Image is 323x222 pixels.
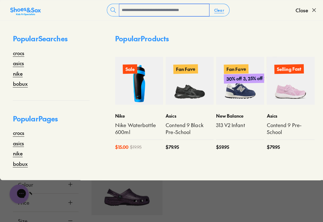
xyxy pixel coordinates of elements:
button: Clear [206,4,226,16]
span: $ 79.95 [163,142,176,149]
a: Nike Waterbottle 600ml [114,120,161,134]
p: Asics [163,111,211,118]
span: Colour [18,178,33,186]
a: bobux [13,158,27,165]
img: SNS_Logo_Responsive.svg [10,6,40,16]
a: Sale [114,56,161,103]
button: Colour [13,173,78,191]
a: nike [13,69,22,76]
button: Close [291,3,313,17]
button: Price [13,191,78,209]
a: asics [13,59,24,66]
a: crocs [13,49,24,56]
a: bobux [13,79,27,86]
a: asics [13,137,24,145]
p: Asics [263,111,310,118]
a: Contend 9 Pre-School [263,120,310,134]
span: Close [291,6,304,14]
span: $ 59.95 [213,142,226,149]
a: Fan Fave [163,56,211,103]
p: Fan Fave [221,63,245,73]
p: 30% off 3, 25% off 2, 20% off 1 [221,72,285,83]
span: Size [18,214,27,222]
span: $ 15.00 [114,142,127,149]
a: Contend 9 Black Pre-School [163,120,211,134]
a: Fan Fave30% off 3, 25% off 2, 20% off 1 [213,56,261,103]
a: Selling Fast [263,56,310,103]
p: Popular Products [114,33,167,44]
p: New Balance [213,111,261,118]
a: Shoes &amp; Sox [10,5,40,15]
p: Fan Fave [171,63,195,73]
span: $ 79.95 [263,142,276,149]
p: Selling Fast [271,63,300,73]
p: Nike [114,111,161,118]
a: crocs [13,127,24,135]
a: 313 V2 Infant [213,120,261,127]
a: nike [13,148,22,155]
iframe: Gorgias live chat messenger [6,180,32,203]
p: Sale [121,64,135,73]
p: Popular Pages [13,112,88,127]
p: Popular Searches [13,33,88,49]
span: $ 19.95 [128,142,140,149]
